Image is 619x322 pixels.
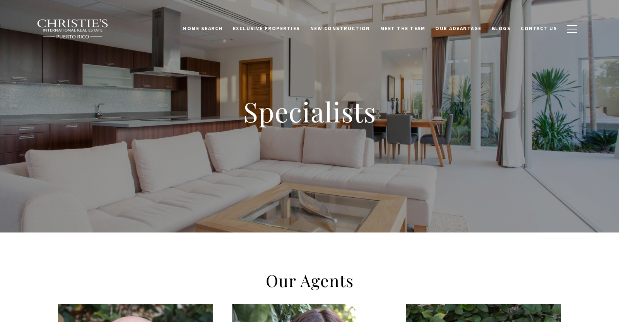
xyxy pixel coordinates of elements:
span: New Construction [310,25,370,32]
h1: Specialists [155,95,464,129]
span: Our Advantage [435,25,482,32]
h2: Our Agents [143,270,476,291]
a: Home Search [178,21,228,36]
img: Christie's International Real Estate black text logo [37,19,109,39]
a: New Construction [305,21,375,36]
span: Contact Us [521,25,557,32]
a: Meet the Team [375,21,431,36]
a: Exclusive Properties [228,21,305,36]
a: Blogs [487,21,516,36]
a: Our Advantage [430,21,487,36]
span: Exclusive Properties [233,25,300,32]
span: Blogs [492,25,511,32]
